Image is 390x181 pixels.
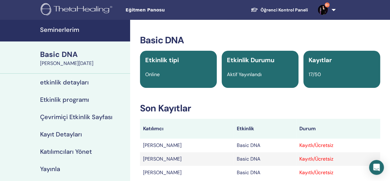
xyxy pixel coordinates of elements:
[40,96,89,103] h4: Etkinlik programı
[246,4,313,16] a: Öğrenci Kontrol Paneli
[309,71,321,78] span: 17/50
[233,152,296,166] td: Basic DNA
[140,119,234,139] th: Katılımcı
[40,165,60,173] h4: Yayınla
[145,56,179,64] span: Etkinlik tipi
[40,26,126,33] h4: Seminerlerim
[36,49,130,67] a: Basic DNA[PERSON_NAME][DATE]
[140,166,234,179] td: [PERSON_NAME]
[140,139,234,152] td: [PERSON_NAME]
[251,7,258,12] img: graduation-cap-white.svg
[299,169,377,176] div: Kayıtlı/Ücretsiz
[145,71,160,78] span: Online
[227,56,274,64] span: Etkinlik Durumu
[41,3,114,17] img: logo.png
[369,160,384,175] div: Open Intercom Messenger
[309,56,332,64] span: Kayıtlar
[140,103,380,114] h3: Son Kayıtlar
[40,148,92,155] h4: Katılımcıları Yönet
[325,2,330,7] span: 9+
[40,60,126,67] div: [PERSON_NAME][DATE]
[125,7,218,13] span: Eğitmen Panosu
[318,5,328,15] img: default.jpg
[40,49,126,60] div: Basic DNA
[40,131,82,138] h4: Kayıt Detayları
[140,35,380,46] h3: Basic DNA
[40,79,89,86] h4: etkinlik detayları
[227,71,262,78] span: Aktif Yayınlandı
[233,119,296,139] th: Etkinlik
[233,166,296,179] td: Basic DNA
[299,155,377,163] div: Kayıtlı/Ücretsiz
[233,139,296,152] td: Basic DNA
[140,152,234,166] td: [PERSON_NAME]
[40,113,113,121] h4: Çevrimiçi Etkinlik Sayfası
[296,119,380,139] th: Durum
[299,142,377,149] div: Kayıtlı/Ücretsiz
